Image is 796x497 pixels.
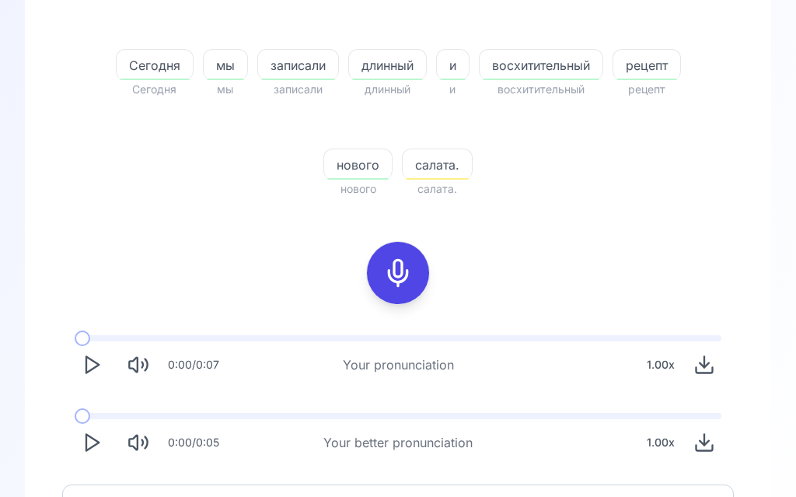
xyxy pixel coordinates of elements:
div: 0:00 / 0:07 [168,357,219,373]
button: длинный [348,49,427,80]
span: записали [257,80,339,99]
button: Download audio [687,425,721,460]
button: Download audio [687,348,721,382]
span: восхитительный [479,80,603,99]
span: записали [258,56,338,75]
button: восхитительный [479,49,603,80]
button: Mute [121,425,155,460]
button: Сегодня [116,49,194,80]
span: длинный [349,56,426,75]
span: рецепт [613,80,681,99]
span: салата. [403,156,472,174]
button: Play [75,425,109,460]
button: рецепт [613,49,681,80]
button: записали [257,49,339,80]
span: салата. [402,180,473,198]
div: Your pronunciation [343,355,454,374]
div: 0:00 / 0:05 [168,435,219,450]
span: рецепт [613,56,680,75]
span: мы [204,56,247,75]
button: нового [323,149,393,180]
button: мы [203,49,248,80]
span: мы [203,80,248,99]
button: Mute [121,348,155,382]
button: Play [75,348,109,382]
div: Your better pronunciation [323,433,473,452]
span: длинный [348,80,427,99]
span: и [437,56,469,75]
button: и [436,49,470,80]
div: 1.00 x [641,349,681,380]
span: нового [324,156,392,174]
div: 1.00 x [641,427,681,458]
button: салата. [402,149,473,180]
span: Сегодня [116,80,194,99]
span: нового [323,180,393,198]
span: Сегодня [117,56,193,75]
span: восхитительный [480,56,602,75]
span: и [436,80,470,99]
